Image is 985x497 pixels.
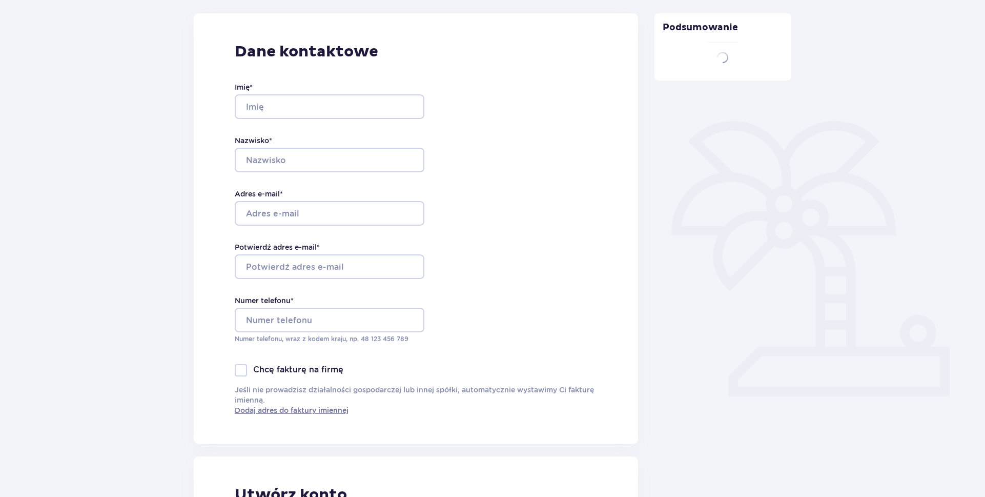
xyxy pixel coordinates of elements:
[235,385,597,415] p: Jeśli nie prowadzisz działalności gospodarczej lub innej spółki, automatycznie wystawimy Ci faktu...
[235,308,424,332] input: Numer telefonu
[235,242,320,252] label: Potwierdź adres e-mail *
[235,135,272,146] label: Nazwisko *
[235,254,424,279] input: Potwierdź adres e-mail
[235,405,348,415] a: Dodaj adres do faktury imiennej
[253,364,343,375] p: Chcę fakturę na firmę
[235,94,424,119] input: Imię
[235,334,424,344] p: Numer telefonu, wraz z kodem kraju, np. 48 ​123 ​456 ​789
[235,201,424,226] input: Adres e-mail
[235,148,424,172] input: Nazwisko
[654,22,792,42] p: Podsumowanie
[715,50,730,65] img: loader
[235,189,283,199] label: Adres e-mail *
[235,42,597,62] p: Dane kontaktowe
[235,295,294,306] label: Numer telefonu *
[235,82,253,92] label: Imię *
